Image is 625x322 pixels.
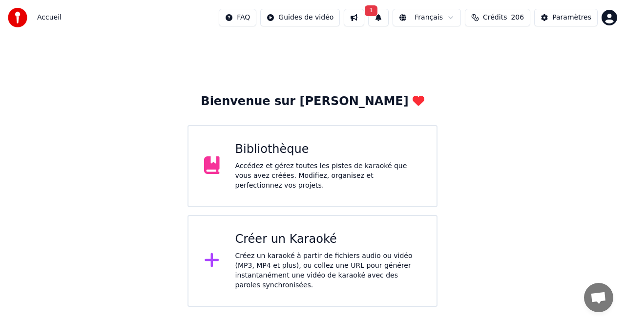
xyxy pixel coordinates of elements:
div: Paramètres [552,13,591,22]
span: Crédits [483,13,507,22]
button: Paramètres [534,9,598,26]
span: Accueil [37,13,62,22]
div: Bienvenue sur [PERSON_NAME] [201,94,424,109]
a: Ouvrir le chat [584,283,613,312]
div: Créer un Karaoké [235,232,421,247]
span: 206 [511,13,524,22]
button: FAQ [219,9,256,26]
button: Guides de vidéo [260,9,340,26]
span: 1 [365,5,377,16]
nav: breadcrumb [37,13,62,22]
div: Accédez et gérez toutes les pistes de karaoké que vous avez créées. Modifiez, organisez et perfec... [235,161,421,191]
button: Crédits206 [465,9,530,26]
div: Créez un karaoké à partir de fichiers audio ou vidéo (MP3, MP4 et plus), ou collez une URL pour g... [235,251,421,290]
img: youka [8,8,27,27]
button: 1 [368,9,389,26]
div: Bibliothèque [235,142,421,157]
